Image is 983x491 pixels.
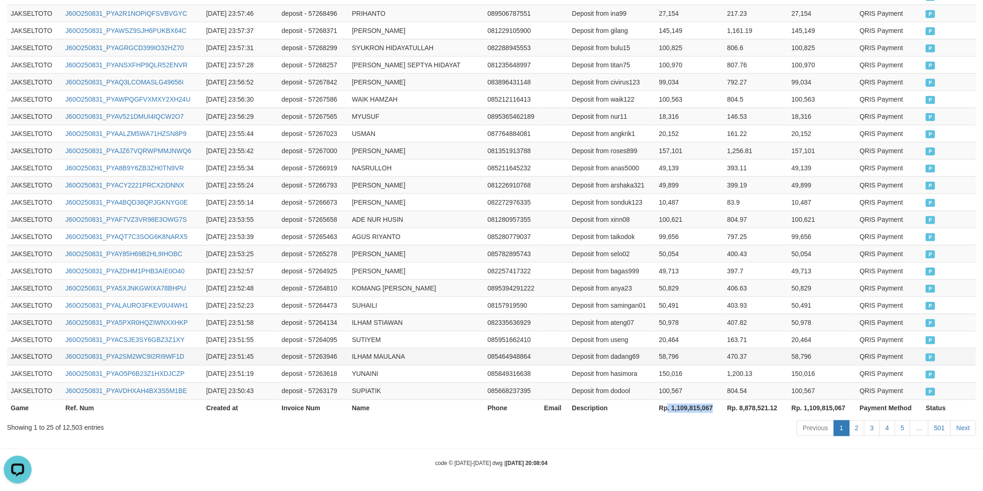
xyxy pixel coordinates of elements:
[788,314,856,331] td: 50,978
[723,90,788,108] td: 804.5
[66,302,188,309] a: J60O250831_PYALAURO3FKEV0U4WH1
[926,199,935,207] span: PAID
[568,125,655,142] td: Deposit from angkrik1
[7,365,62,382] td: JAKSELTOTO
[278,228,348,245] td: deposit - 57265463
[348,5,484,22] td: PRIHANTO
[723,5,788,22] td: 217.23
[203,245,278,262] td: [DATE] 23:53:25
[856,194,923,211] td: QRIS Payment
[7,279,62,297] td: JAKSELTOTO
[7,297,62,314] td: JAKSELTOTO
[655,348,724,365] td: 58,796
[203,125,278,142] td: [DATE] 23:55:44
[926,165,935,173] span: PAID
[203,228,278,245] td: [DATE] 23:53:39
[7,228,62,245] td: JAKSELTOTO
[348,331,484,348] td: SUTIYEM
[278,5,348,22] td: deposit - 57268496
[568,5,655,22] td: Deposit from ina99
[484,382,541,400] td: 085668237395
[203,297,278,314] td: [DATE] 23:52:23
[348,108,484,125] td: MYUSUF
[568,382,655,400] td: Deposit from dodool
[788,297,856,314] td: 50,491
[278,297,348,314] td: deposit - 57264473
[278,331,348,348] td: deposit - 57264095
[7,400,62,417] th: Game
[278,279,348,297] td: deposit - 57264810
[278,348,348,365] td: deposit - 57263946
[926,268,935,276] span: PAID
[568,314,655,331] td: Deposit from ateng07
[926,251,935,258] span: PAID
[723,279,788,297] td: 406.63
[203,262,278,279] td: [DATE] 23:52:57
[723,400,788,417] th: Rp. 8,878,521.12
[348,73,484,90] td: [PERSON_NAME]
[655,125,724,142] td: 20,152
[910,420,929,436] a: …
[484,297,541,314] td: 08157919590
[856,108,923,125] td: QRIS Payment
[655,73,724,90] td: 99,034
[7,348,62,365] td: JAKSELTOTO
[922,400,976,417] th: Status
[348,90,484,108] td: WAIK HAMZAH
[723,297,788,314] td: 403.93
[856,22,923,39] td: QRIS Payment
[7,176,62,194] td: JAKSELTOTO
[856,176,923,194] td: QRIS Payment
[203,382,278,400] td: [DATE] 23:50:43
[7,142,62,159] td: JAKSELTOTO
[655,297,724,314] td: 50,491
[203,39,278,56] td: [DATE] 23:57:31
[723,211,788,228] td: 804.97
[7,39,62,56] td: JAKSELTOTO
[788,262,856,279] td: 49,713
[926,113,935,121] span: PAID
[278,125,348,142] td: deposit - 57267023
[278,245,348,262] td: deposit - 57265278
[864,420,880,436] a: 3
[484,5,541,22] td: 089506787551
[348,382,484,400] td: SUPIATIK
[926,285,935,293] span: PAID
[7,211,62,228] td: JAKSELTOTO
[66,353,184,361] a: J60O250831_PYA2SM2WC9I2RI9WF1D
[568,228,655,245] td: Deposit from taikodok
[926,62,935,70] span: PAID
[723,108,788,125] td: 146.53
[655,159,724,176] td: 49,139
[797,420,834,436] a: Previous
[568,194,655,211] td: Deposit from sonduk123
[484,262,541,279] td: 082257417322
[723,245,788,262] td: 400.43
[723,56,788,73] td: 807.76
[484,73,541,90] td: 083896431148
[278,56,348,73] td: deposit - 57268257
[278,39,348,56] td: deposit - 57268299
[7,194,62,211] td: JAKSELTOTO
[484,211,541,228] td: 081280957355
[926,130,935,138] span: PAID
[723,331,788,348] td: 163.71
[856,125,923,142] td: QRIS Payment
[788,5,856,22] td: 27,154
[203,348,278,365] td: [DATE] 23:51:45
[788,22,856,39] td: 145,149
[723,262,788,279] td: 397.7
[7,245,62,262] td: JAKSELTOTO
[484,108,541,125] td: 0895365462189
[788,108,856,125] td: 18,316
[7,159,62,176] td: JAKSELTOTO
[203,211,278,228] td: [DATE] 23:53:55
[278,365,348,382] td: deposit - 57263618
[834,420,850,436] a: 1
[723,159,788,176] td: 393.11
[203,279,278,297] td: [DATE] 23:52:48
[856,39,923,56] td: QRIS Payment
[723,22,788,39] td: 1,161.19
[278,382,348,400] td: deposit - 57263179
[568,73,655,90] td: Deposit from civirus123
